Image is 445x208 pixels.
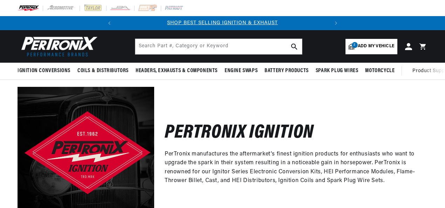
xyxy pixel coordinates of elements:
[316,67,358,75] span: Spark Plug Wires
[74,63,132,79] summary: Coils & Distributors
[18,67,70,75] span: Ignition Conversions
[225,67,258,75] span: Engine Swaps
[165,125,314,141] h2: Pertronix Ignition
[132,63,221,79] summary: Headers, Exhausts & Components
[365,67,395,75] span: Motorcycle
[312,63,362,79] summary: Spark Plug Wires
[345,39,397,54] a: 2Add my vehicle
[136,67,218,75] span: Headers, Exhausts & Components
[18,63,74,79] summary: Ignition Conversions
[165,150,417,186] p: PerTronix manufactures the aftermarket's finest ignition products for enthusiasts who want to upg...
[221,63,261,79] summary: Engine Swaps
[287,39,302,54] button: search button
[329,16,343,30] button: Translation missing: en.sections.announcements.next_announcement
[362,63,398,79] summary: Motorcycle
[352,42,358,48] span: 2
[261,63,312,79] summary: Battery Products
[167,20,278,26] a: SHOP BEST SELLING IGNITION & EXHAUST
[116,19,329,27] div: 1 of 2
[135,39,302,54] input: Search Part #, Category or Keyword
[102,16,116,30] button: Translation missing: en.sections.announcements.previous_announcement
[77,67,129,75] span: Coils & Distributors
[18,34,98,58] img: Pertronix
[265,67,309,75] span: Battery Products
[116,19,329,27] div: Announcement
[358,43,394,50] span: Add my vehicle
